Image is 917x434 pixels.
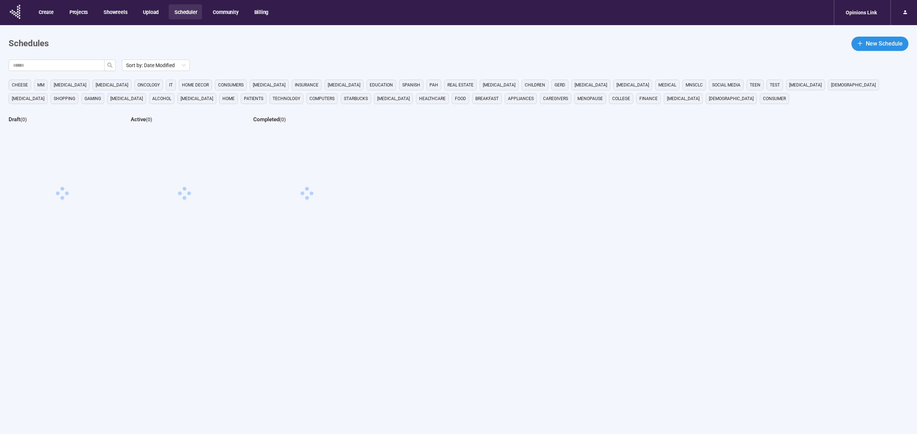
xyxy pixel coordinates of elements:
span: medical [658,81,676,89]
span: [MEDICAL_DATA] [575,81,607,89]
span: [MEDICAL_DATA] [667,95,700,102]
span: finance [639,95,658,102]
span: [MEDICAL_DATA] [12,95,44,102]
span: home decor [182,81,209,89]
span: education [370,81,393,89]
h1: Schedules [9,37,49,51]
span: [MEDICAL_DATA] [110,95,143,102]
span: Sort by: Date Modified [126,60,186,71]
button: Create [33,4,59,19]
span: it [169,81,173,89]
span: real estate [447,81,474,89]
span: [DEMOGRAPHIC_DATA] [709,95,754,102]
span: alcohol [152,95,171,102]
span: plus [857,41,863,46]
h2: Active [131,116,146,123]
span: [DEMOGRAPHIC_DATA] [831,81,876,89]
button: Projects [64,4,93,19]
span: consumers [218,81,244,89]
div: Opinions Link [841,6,881,19]
span: shopping [54,95,75,102]
span: Test [770,81,780,89]
span: breakfast [475,95,499,102]
span: New Schedule [866,39,903,48]
span: [MEDICAL_DATA] [377,95,410,102]
span: home [222,95,235,102]
span: appliances [508,95,534,102]
span: [MEDICAL_DATA] [328,81,360,89]
span: technology [273,95,300,102]
span: [MEDICAL_DATA] [789,81,822,89]
span: gaming [85,95,101,102]
span: ( 0 ) [279,117,286,122]
button: search [104,60,116,71]
span: social media [712,81,740,89]
span: [MEDICAL_DATA] [181,95,213,102]
span: oncology [138,81,160,89]
span: [MEDICAL_DATA] [54,81,86,89]
span: MM [37,81,44,89]
span: Teen [750,81,760,89]
span: menopause [577,95,603,102]
span: PAH [429,81,438,89]
button: Upload [137,4,164,19]
span: cheese [12,81,28,89]
span: college [612,95,630,102]
span: computers [309,95,335,102]
button: plusNew Schedule [851,37,908,51]
span: [MEDICAL_DATA] [253,81,285,89]
span: search [107,62,113,68]
span: ( 0 ) [146,117,152,122]
span: Insurance [295,81,318,89]
span: Patients [244,95,263,102]
h2: Draft [9,116,20,123]
span: caregivers [543,95,568,102]
button: Scheduler [169,4,202,19]
span: [MEDICAL_DATA] [96,81,128,89]
span: ( 0 ) [20,117,27,122]
button: Showreels [98,4,132,19]
button: Billing [249,4,274,19]
span: [MEDICAL_DATA] [616,81,649,89]
span: Spanish [402,81,420,89]
span: [MEDICAL_DATA] [483,81,515,89]
span: GERD [554,81,565,89]
span: healthcare [419,95,446,102]
span: consumer [763,95,786,102]
button: Community [207,4,243,19]
span: children [525,81,545,89]
span: mnsclc [686,81,703,89]
span: starbucks [344,95,368,102]
span: Food [455,95,466,102]
h2: Completed [253,116,279,123]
